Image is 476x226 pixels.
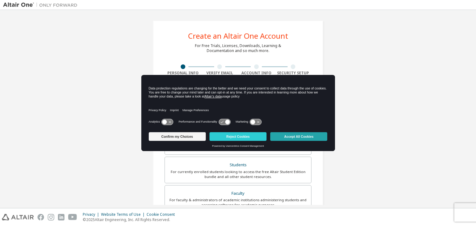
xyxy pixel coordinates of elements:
[195,43,281,53] div: For Free Trials, Licenses, Downloads, Learning & Documentation and so much more.
[37,214,44,220] img: facebook.svg
[169,169,307,179] div: For currently enrolled students looking to access the free Altair Student Edition bundle and all ...
[83,217,178,222] p: © 2025 Altair Engineering, Inc. All Rights Reserved.
[101,212,147,217] div: Website Terms of Use
[2,214,34,220] img: altair_logo.svg
[169,198,307,207] div: For faculty & administrators of academic institutions administering students and accessing softwa...
[238,71,275,76] div: Account Info
[275,71,312,76] div: Security Setup
[169,161,307,169] div: Students
[58,214,64,220] img: linkedin.svg
[188,32,288,40] div: Create an Altair One Account
[165,71,201,76] div: Personal Info
[68,214,77,220] img: youtube.svg
[147,212,178,217] div: Cookie Consent
[201,71,238,76] div: Verify Email
[48,214,54,220] img: instagram.svg
[83,212,101,217] div: Privacy
[169,189,307,198] div: Faculty
[3,2,81,8] img: Altair One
